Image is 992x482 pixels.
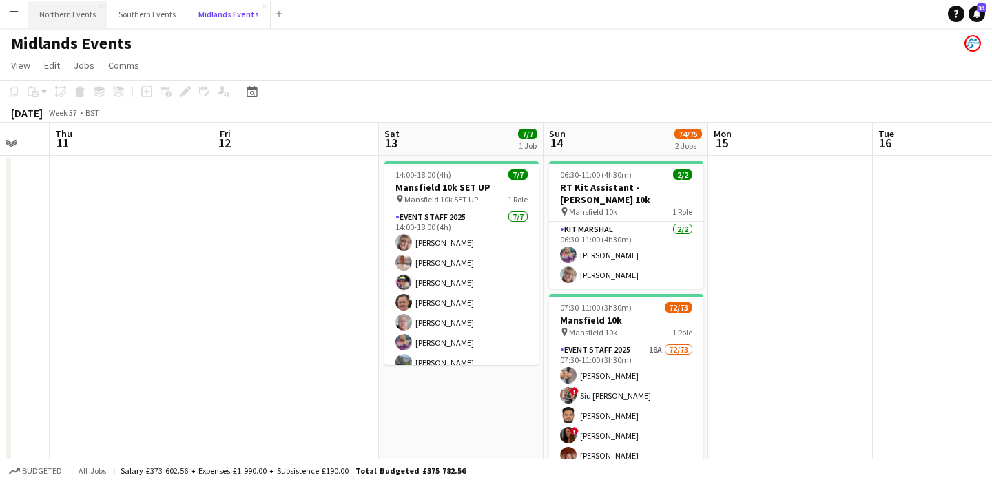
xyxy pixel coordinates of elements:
button: Northern Events [28,1,107,28]
a: Comms [103,56,145,74]
span: 7/7 [508,169,528,180]
h3: Mansfield 10k [549,314,703,326]
span: Comms [108,59,139,72]
span: Thu [55,127,72,140]
span: Mon [714,127,732,140]
span: ! [570,387,579,395]
span: 1 Role [508,194,528,205]
span: Jobs [74,59,94,72]
span: 74/75 [674,129,702,139]
div: Salary £373 602.56 + Expenses £1 990.00 + Subsistence £190.00 = [121,465,466,476]
span: Total Budgeted £375 782.56 [355,465,466,476]
span: 07:30-11:00 (3h30m) [560,302,632,313]
span: Mansfield 10k SET UP [404,194,478,205]
span: 11 [53,135,72,151]
app-user-avatar: RunThrough Events [964,35,981,52]
button: Midlands Events [187,1,271,28]
app-job-card: 06:30-11:00 (4h30m)2/2RT Kit Assistant - [PERSON_NAME] 10k Mansfield 10k1 RoleKit Marshal2/206:30... [549,161,703,289]
span: 16 [876,135,894,151]
div: 2 Jobs [675,140,701,151]
span: 1 Role [672,207,692,217]
span: 14 [547,135,566,151]
span: 15 [712,135,732,151]
span: 06:30-11:00 (4h30m) [560,169,632,180]
a: View [6,56,36,74]
h3: Mansfield 10k SET UP [384,181,539,193]
span: View [11,59,30,72]
span: Sun [549,127,566,140]
a: Jobs [68,56,100,74]
app-card-role: Event Staff 20257/714:00-18:00 (4h)[PERSON_NAME][PERSON_NAME][PERSON_NAME][PERSON_NAME][PERSON_NA... [384,209,539,376]
app-card-role: Kit Marshal2/206:30-11:00 (4h30m)[PERSON_NAME][PERSON_NAME] [549,222,703,289]
span: Budgeted [22,466,62,476]
span: 2/2 [673,169,692,180]
span: 12 [218,135,231,151]
span: Tue [878,127,894,140]
div: 1 Job [519,140,537,151]
a: 31 [969,6,985,22]
h1: Midlands Events [11,33,132,54]
button: Southern Events [107,1,187,28]
span: 13 [382,135,400,151]
span: All jobs [76,465,109,476]
span: Mansfield 10k [569,207,617,217]
span: Sat [384,127,400,140]
div: BST [85,107,99,118]
span: 7/7 [518,129,537,139]
span: ! [570,427,579,435]
span: 31 [977,3,986,12]
button: Budgeted [7,463,64,479]
span: 14:00-18:00 (4h) [395,169,451,180]
app-job-card: 14:00-18:00 (4h)7/7Mansfield 10k SET UP Mansfield 10k SET UP1 RoleEvent Staff 20257/714:00-18:00 ... [384,161,539,365]
span: Edit [44,59,60,72]
span: Mansfield 10k [569,327,617,337]
h3: RT Kit Assistant - [PERSON_NAME] 10k [549,181,703,206]
div: [DATE] [11,106,43,120]
a: Edit [39,56,65,74]
span: 72/73 [665,302,692,313]
span: 1 Role [672,327,692,337]
span: Fri [220,127,231,140]
span: Week 37 [45,107,80,118]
